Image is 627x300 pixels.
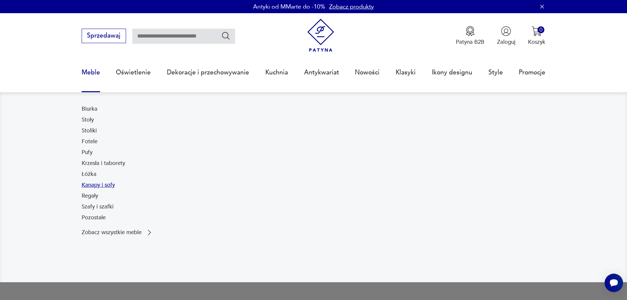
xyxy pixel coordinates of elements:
[82,170,96,178] a: Łóżka
[355,57,379,88] a: Nowości
[221,31,231,41] button: Szukaj
[82,57,100,88] a: Meble
[497,38,515,46] p: Zaloguj
[432,57,472,88] a: Ikony designu
[82,214,106,222] a: Pozostałe
[82,230,142,235] p: Zobacz wszystkie meble
[82,192,98,200] a: Regały
[82,203,114,211] a: Szafy i szafki
[116,57,151,88] a: Oświetlenie
[82,34,126,39] a: Sprzedawaj
[82,138,97,146] a: Fotele
[605,274,623,292] iframe: Smartsupp widget button
[329,3,374,11] a: Zobacz produkty
[528,38,545,46] p: Koszyk
[82,127,97,135] a: Stoliki
[253,3,325,11] p: Antyki od MMarte do -10%
[532,26,542,36] img: Ikona koszyka
[501,26,511,36] img: Ikonka użytkownika
[82,181,115,189] a: Kanapy i sofy
[82,229,153,236] a: Zobacz wszystkie meble
[528,26,545,46] button: 0Koszyk
[396,57,416,88] a: Klasyki
[82,29,126,43] button: Sprzedawaj
[537,26,544,33] div: 0
[82,159,125,167] a: Krzesła i taborety
[456,26,484,46] a: Ikona medaluPatyna B2B
[456,38,484,46] p: Patyna B2B
[304,19,337,52] img: Patyna - sklep z meblami i dekoracjami vintage
[456,26,484,46] button: Patyna B2B
[265,57,288,88] a: Kuchnia
[167,57,249,88] a: Dekoracje i przechowywanie
[519,57,545,88] a: Promocje
[82,149,92,156] a: Pufy
[497,26,515,46] button: Zaloguj
[465,26,475,36] img: Ikona medalu
[318,105,546,257] img: 969d9116629659dbb0bd4e745da535dc.jpg
[304,57,339,88] a: Antykwariat
[82,105,97,113] a: Biurka
[82,116,94,124] a: Stoły
[488,57,503,88] a: Style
